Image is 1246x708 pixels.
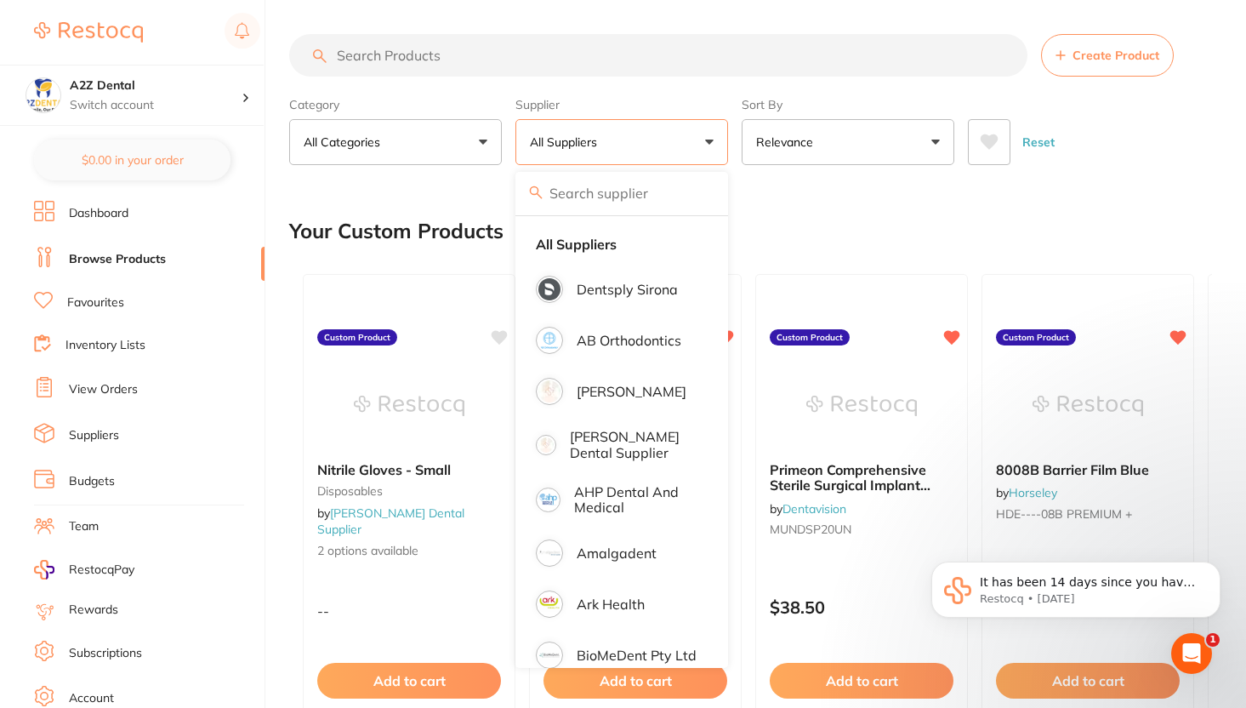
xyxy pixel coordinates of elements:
[515,97,728,112] label: Supplier
[538,437,554,453] img: Adams Dental Supplier
[1072,49,1159,62] span: Create Product
[65,337,145,354] a: Inventory Lists
[538,278,560,300] img: Dentsply Sirona
[770,522,953,536] small: MUNDSP20UN
[538,542,560,564] img: Amalgadent
[1033,363,1143,448] img: 8008B Barrier Film Blue
[538,593,560,615] img: Ark Health
[69,602,118,619] a: Rewards
[742,97,954,112] label: Sort By
[34,13,143,52] a: Restocq Logo
[289,220,504,243] h2: Your Custom Products
[996,663,1180,699] button: Add to cart
[289,34,1027,77] input: Search Products
[67,294,124,311] a: Favourites
[770,501,846,517] span: by
[996,485,1057,500] span: by
[317,505,464,536] a: [PERSON_NAME] Dental Supplier
[577,597,645,612] p: Ark Health
[289,119,502,165] button: All Categories
[69,473,115,490] a: Budgets
[69,427,119,444] a: Suppliers
[538,380,560,403] img: Adam Dental
[782,501,846,517] a: Dentavision
[69,645,142,662] a: Subscriptions
[69,205,128,222] a: Dashboard
[69,251,166,268] a: Browse Products
[770,597,953,617] p: $38.50
[770,462,953,494] b: Primeon Comprehensive Sterile Surgical Implant Drape Pack
[806,363,917,448] img: Primeon Comprehensive Sterile Surgical Implant Drape Pack
[317,462,501,477] b: Nitrile Gloves - Small
[515,172,728,214] input: Search supplier
[530,134,604,151] p: All Suppliers
[317,329,397,346] label: Custom Product
[317,484,501,498] small: disposables
[317,663,501,699] button: Add to cart
[570,429,697,460] p: [PERSON_NAME] Dental Supplier
[1171,633,1212,674] iframe: Intercom live chat
[1009,485,1057,500] a: Horseley
[304,603,515,619] div: --
[317,505,464,536] span: by
[70,97,242,114] p: Switch account
[304,134,387,151] p: All Categories
[522,226,721,262] li: Clear selection
[538,329,560,351] img: AB Orthodontics
[538,490,558,510] img: AHP Dental and Medical
[543,663,727,699] button: Add to cart
[756,134,820,151] p: Relevance
[577,333,681,348] p: AB Orthodontics
[69,518,99,535] a: Team
[34,22,143,43] img: Restocq Logo
[906,526,1246,662] iframe: Intercom notifications message
[577,384,686,399] p: [PERSON_NAME]
[289,97,502,112] label: Category
[515,119,728,165] button: All Suppliers
[577,545,657,561] p: Amalgadent
[996,462,1180,477] b: 8008B Barrier Film Blue
[69,381,138,398] a: View Orders
[742,119,954,165] button: Relevance
[34,560,54,580] img: RestocqPay
[1041,34,1174,77] button: Create Product
[577,282,678,297] p: Dentsply Sirona
[770,329,850,346] label: Custom Product
[574,484,697,516] p: AHP Dental and Medical
[1017,119,1060,165] button: Reset
[770,663,953,699] button: Add to cart
[536,237,617,252] strong: All Suppliers
[1206,633,1220,647] span: 1
[69,690,114,707] a: Account
[70,77,242,94] h4: A2Z Dental
[996,329,1076,346] label: Custom Product
[34,140,230,180] button: $0.00 in your order
[996,507,1180,521] small: HDE----08B PREMIUM +
[69,562,134,579] span: RestocqPay
[577,648,697,663] p: BioMeDent Pty Ltd
[538,644,560,666] img: BioMeDent Pty Ltd
[26,78,60,112] img: A2Z Dental
[34,560,134,580] a: RestocqPay
[317,543,501,560] span: 2 options available
[354,363,464,448] img: Nitrile Gloves - Small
